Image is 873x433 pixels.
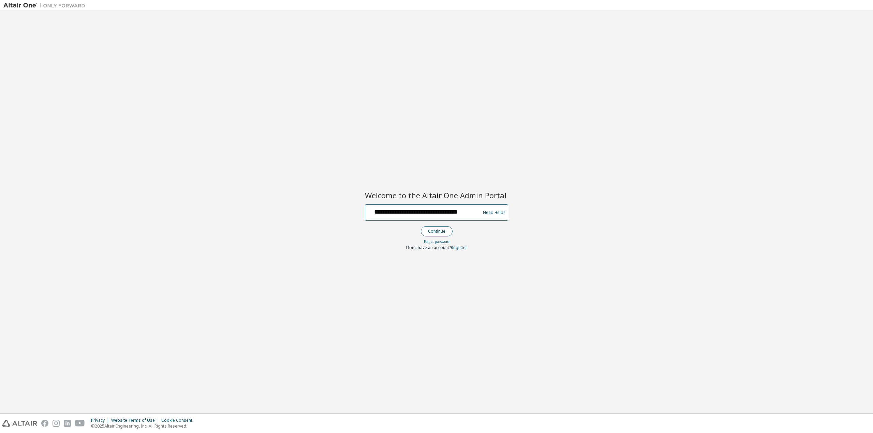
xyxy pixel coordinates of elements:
[64,420,71,427] img: linkedin.svg
[365,190,508,200] h2: Welcome to the Altair One Admin Portal
[483,212,505,213] a: Need Help?
[111,418,161,423] div: Website Terms of Use
[3,2,89,9] img: Altair One
[406,245,451,250] span: Don't have an account?
[91,418,111,423] div: Privacy
[421,226,453,236] button: Continue
[75,420,85,427] img: youtube.svg
[161,418,196,423] div: Cookie Consent
[424,239,449,244] a: Forgot password
[451,245,467,250] a: Register
[53,420,60,427] img: instagram.svg
[2,420,37,427] img: altair_logo.svg
[41,420,48,427] img: facebook.svg
[91,423,196,429] p: © 2025 Altair Engineering, Inc. All Rights Reserved.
